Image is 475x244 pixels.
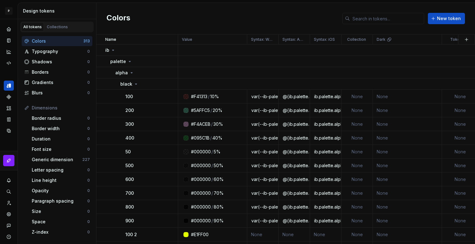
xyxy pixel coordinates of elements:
[22,46,92,56] a: Typography0
[4,35,14,45] div: Documentation
[4,24,14,34] a: Home
[29,113,92,123] a: Border radius0
[125,107,134,114] p: 200
[214,190,224,196] div: 70%
[310,218,341,224] div: ib.palette.alpha.black.900
[32,177,87,183] div: Line height
[47,24,68,29] div: Collections
[310,162,341,169] div: ib.palette.alpha.black.500
[4,114,14,125] div: Storybook stories
[87,80,90,85] div: 0
[32,90,87,96] div: Blurs
[32,146,87,152] div: Font size
[191,93,207,100] div: #F41313
[32,156,82,163] div: Generic dimension
[211,190,213,196] div: /
[213,121,223,127] div: 30%
[87,188,90,193] div: 0
[282,37,305,42] p: Syntax: Android
[450,37,469,42] p: Token set
[87,90,90,95] div: 0
[341,228,373,241] td: None
[279,135,309,141] div: @{ib.palette.alpha.black.400}
[310,107,341,114] div: ib.palette.alpha.black.200
[87,219,90,224] div: 0
[23,8,94,14] div: Design tokens
[211,162,213,169] div: /
[279,176,309,183] div: @{ib.palette.alpha.black.600}
[105,47,109,53] p: ib
[29,186,92,196] a: Opacity0
[125,218,134,224] p: 900
[32,79,87,86] div: Gradients
[22,57,92,67] a: Shadows0
[191,231,209,238] div: #E1FF00
[279,93,309,100] div: @{ib.palette.alpha.black.100}
[87,199,90,204] div: 0
[4,81,14,91] a: Design tokens
[191,135,210,141] div: #095C1B
[29,124,92,134] a: Border width0
[214,162,223,169] div: 50%
[32,229,87,235] div: Z-index
[125,190,134,196] p: 700
[87,136,90,141] div: 0
[22,36,92,46] a: Colors313
[279,121,309,127] div: @{ib.palette.alpha.black.300}
[106,13,130,24] h2: Colors
[211,204,213,210] div: /
[279,149,309,155] div: @{ib.palette.alpha.black.50}
[29,155,92,165] a: Generic dimension227
[341,131,373,145] td: None
[110,58,126,65] p: palette
[4,198,14,208] a: Invite team
[87,230,90,235] div: 0
[437,15,461,22] span: New token
[125,204,134,210] p: 800
[279,218,309,224] div: @{ib.palette.alpha.black.900}
[29,165,92,175] a: Letter spacing0
[4,209,14,219] div: Settings
[125,162,134,169] p: 500
[341,172,373,186] td: None
[373,90,442,103] td: None
[373,200,442,214] td: None
[22,88,92,98] a: Blurs0
[248,93,278,100] div: var(--ib-palette-alpha-black-100)
[32,136,87,142] div: Duration
[87,178,90,183] div: 0
[125,121,134,127] p: 300
[210,135,212,141] div: /
[191,218,211,224] div: #000000
[341,200,373,214] td: None
[191,121,210,127] div: #F4ACEB
[32,59,87,65] div: Shadows
[214,218,224,224] div: 90%
[125,149,131,155] p: 50
[4,47,14,57] a: Analytics
[29,217,92,227] a: Space0
[350,13,424,24] input: Search in tokens...
[29,196,92,206] a: Paragraph spacing0
[373,228,442,241] td: None
[373,131,442,145] td: None
[347,37,366,42] p: Collection
[120,81,132,87] p: black
[213,107,222,114] div: 20%
[279,228,310,241] td: None
[125,135,134,141] p: 400
[341,159,373,172] td: None
[208,93,210,100] div: /
[248,204,278,210] div: var(--ib-palette-alpha-black-800)
[87,209,90,214] div: 0
[4,92,14,102] div: Components
[32,219,87,225] div: Space
[4,126,14,136] a: Data sources
[377,37,385,42] p: Dark
[373,214,442,228] td: None
[310,135,341,141] div: ib.palette.alpha.black.400
[191,190,211,196] div: #000000
[32,38,83,44] div: Colors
